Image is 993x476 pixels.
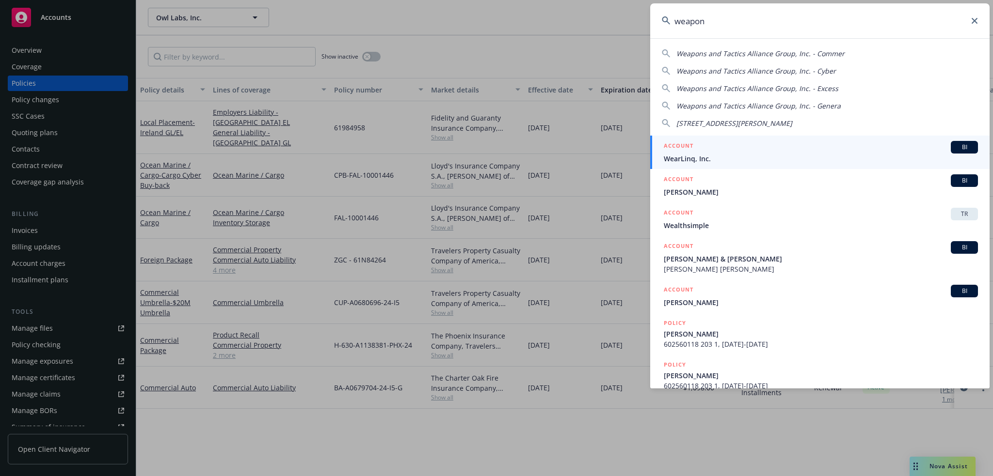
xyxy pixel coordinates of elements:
[664,241,693,253] h5: ACCOUNT
[664,285,693,296] h5: ACCOUNT
[650,279,990,313] a: ACCOUNTBI[PERSON_NAME]
[664,254,978,264] span: [PERSON_NAME] & [PERSON_NAME]
[676,66,836,76] span: Weapons and Tactics Alliance Group, Inc. - Cyber
[955,243,974,252] span: BI
[955,210,974,218] span: TR
[664,264,978,274] span: [PERSON_NAME] [PERSON_NAME]
[955,287,974,295] span: BI
[676,84,838,93] span: Weapons and Tactics Alliance Group, Inc. - Excess
[676,49,845,58] span: Weapons and Tactics Alliance Group, Inc. - Commer
[664,370,978,381] span: [PERSON_NAME]
[955,176,974,185] span: BI
[955,143,974,152] span: BI
[650,3,990,38] input: Search...
[664,339,978,349] span: 602560118 203 1, [DATE]-[DATE]
[650,202,990,236] a: ACCOUNTTRWealthsimple
[664,208,693,219] h5: ACCOUNT
[664,329,978,339] span: [PERSON_NAME]
[650,354,990,396] a: POLICY[PERSON_NAME]602560118 203 1, [DATE]-[DATE]
[664,297,978,307] span: [PERSON_NAME]
[664,174,693,186] h5: ACCOUNT
[650,313,990,354] a: POLICY[PERSON_NAME]602560118 203 1, [DATE]-[DATE]
[664,141,693,153] h5: ACCOUNT
[650,236,990,279] a: ACCOUNTBI[PERSON_NAME] & [PERSON_NAME][PERSON_NAME] [PERSON_NAME]
[664,381,978,391] span: 602560118 203 1, [DATE]-[DATE]
[664,187,978,197] span: [PERSON_NAME]
[650,169,990,202] a: ACCOUNTBI[PERSON_NAME]
[676,101,841,110] span: Weapons and Tactics Alliance Group, Inc. - Genera
[664,360,686,369] h5: POLICY
[664,154,978,164] span: WearLinq, Inc.
[650,136,990,169] a: ACCOUNTBIWearLinq, Inc.
[664,318,686,328] h5: POLICY
[676,119,792,128] span: [STREET_ADDRESS][PERSON_NAME]
[664,220,978,230] span: Wealthsimple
